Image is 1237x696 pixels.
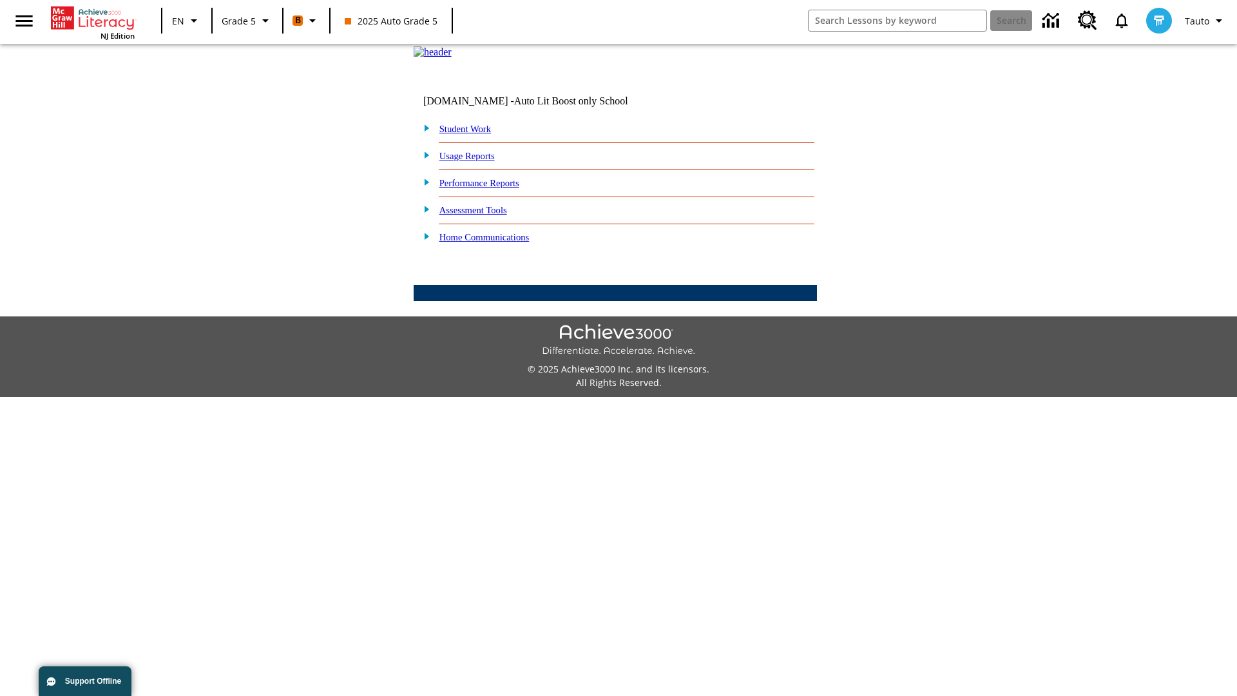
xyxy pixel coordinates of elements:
nobr: Auto Lit Boost only School [514,95,628,106]
button: Profile/Settings [1180,9,1232,32]
img: plus.gif [417,149,430,160]
a: Data Center [1035,3,1070,39]
img: plus.gif [417,230,430,242]
span: NJ Edition [101,31,135,41]
span: B [295,12,301,28]
img: plus.gif [417,203,430,215]
button: Grade: Grade 5, Select a grade [216,9,278,32]
a: Performance Reports [439,178,519,188]
a: Usage Reports [439,151,495,161]
input: search field [809,10,986,31]
a: Assessment Tools [439,205,507,215]
td: [DOMAIN_NAME] - [423,95,660,107]
span: 2025 Auto Grade 5 [345,14,437,28]
img: plus.gif [417,176,430,188]
span: Tauto [1185,14,1209,28]
img: avatar image [1146,8,1172,34]
span: Support Offline [65,677,121,686]
a: Home Communications [439,232,530,242]
button: Select a new avatar [1138,4,1180,37]
img: header [414,46,452,58]
button: Support Offline [39,666,131,696]
button: Open side menu [5,2,43,40]
span: EN [172,14,184,28]
a: Notifications [1105,4,1138,37]
div: Home [51,4,135,41]
button: Language: EN, Select a language [166,9,207,32]
a: Student Work [439,124,491,134]
img: plus.gif [417,122,430,133]
span: Grade 5 [222,14,256,28]
img: Achieve3000 Differentiate Accelerate Achieve [542,324,695,357]
a: Resource Center, Will open in new tab [1070,3,1105,38]
button: Boost Class color is orange. Change class color [287,9,325,32]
